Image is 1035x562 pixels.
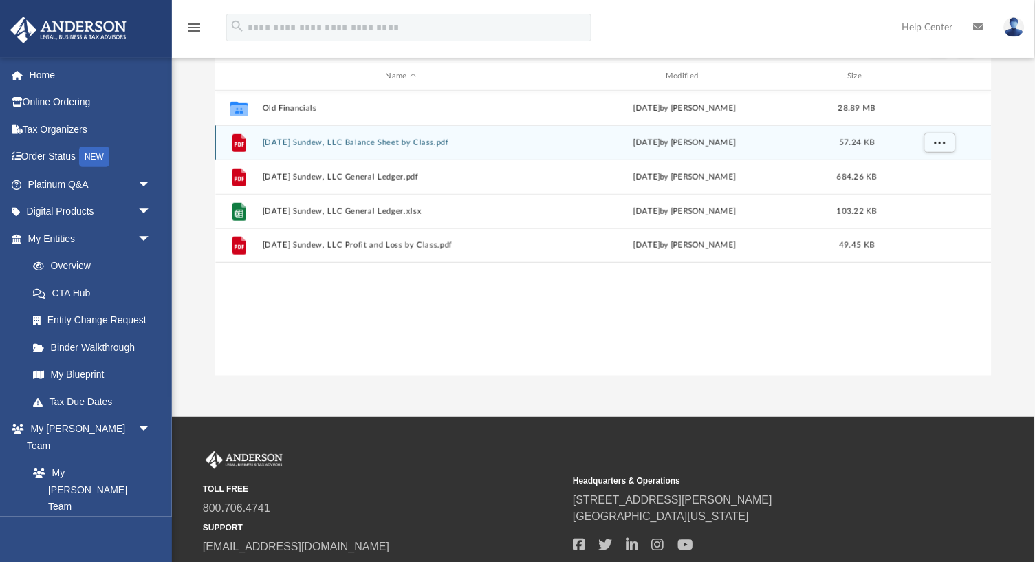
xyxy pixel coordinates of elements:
div: Size [829,70,884,83]
a: My Entitiesarrow_drop_down [10,225,172,252]
a: Order StatusNEW [10,143,172,171]
div: NEW [79,147,109,167]
div: Modified [545,70,823,83]
img: User Pic [1004,17,1025,37]
a: menu [186,26,202,36]
span: arrow_drop_down [138,415,165,444]
div: Name [261,70,539,83]
div: id [891,70,987,83]
a: CTA Hub [19,279,172,307]
div: [DATE] by [PERSON_NAME] [546,136,824,149]
img: Anderson Advisors Platinum Portal [6,17,131,43]
a: My [PERSON_NAME] Team [19,460,158,521]
div: id [221,70,256,83]
span: arrow_drop_down [138,225,165,253]
div: [DATE] by [PERSON_NAME] [546,171,824,183]
button: Old Financials [262,104,540,113]
span: arrow_drop_down [138,198,165,226]
a: 800.706.4741 [203,503,270,515]
a: Binder Walkthrough [19,334,172,361]
div: grid [215,91,993,376]
span: 49.45 KB [840,241,875,249]
button: [DATE] Sundew, LLC General Ledger.xlsx [262,207,540,216]
small: TOLL FREE [203,484,563,496]
a: [EMAIL_ADDRESS][DOMAIN_NAME] [203,541,389,553]
div: [DATE] by [PERSON_NAME] [546,102,824,114]
button: [DATE] Sundew, LLC Balance Sheet by Class.pdf [262,138,540,147]
a: [STREET_ADDRESS][PERSON_NAME] [573,495,772,506]
small: SUPPORT [203,522,563,534]
a: Platinum Q&Aarrow_drop_down [10,171,172,198]
span: 684.26 KB [837,173,877,180]
a: Home [10,61,172,89]
span: 103.22 KB [837,207,877,215]
span: 28.89 MB [838,104,875,111]
a: My [PERSON_NAME] Teamarrow_drop_down [10,415,165,460]
div: [DATE] by [PERSON_NAME] [546,205,824,217]
i: menu [186,19,202,36]
a: Overview [19,252,172,280]
small: Headquarters & Operations [573,475,933,488]
button: [DATE] Sundew, LLC Profit and Loss by Class.pdf [262,241,540,250]
img: Anderson Advisors Platinum Portal [203,451,285,469]
div: [DATE] by [PERSON_NAME] [546,239,824,252]
a: [GEOGRAPHIC_DATA][US_STATE] [573,511,749,523]
a: Tax Organizers [10,116,172,143]
a: My Blueprint [19,361,165,389]
button: [DATE] Sundew, LLC General Ledger.pdf [262,173,540,182]
a: Online Ordering [10,89,172,116]
a: Tax Due Dates [19,388,172,415]
button: More options [924,132,955,153]
span: 57.24 KB [840,138,875,146]
a: Entity Change Request [19,307,172,334]
i: search [230,19,245,34]
a: Digital Productsarrow_drop_down [10,198,172,226]
span: arrow_drop_down [138,171,165,199]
